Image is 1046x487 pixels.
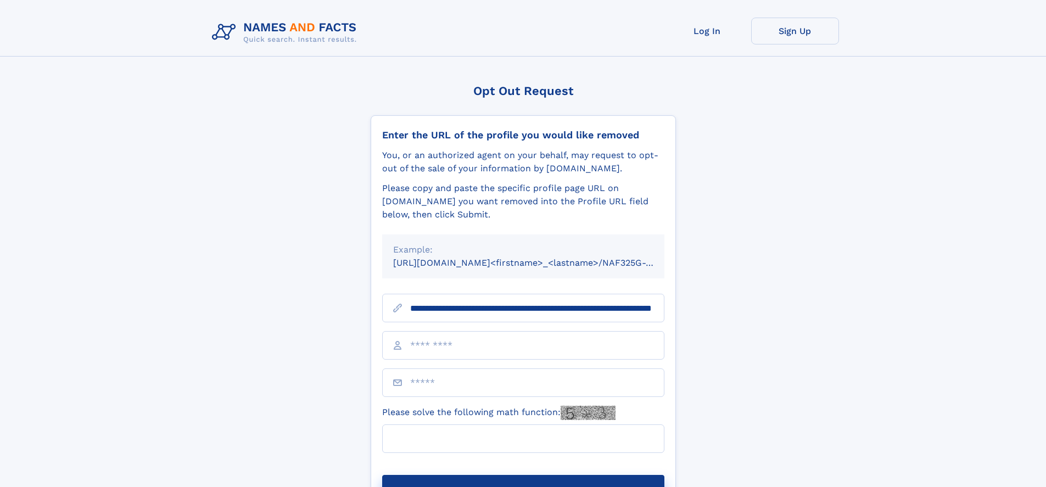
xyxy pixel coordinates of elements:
[751,18,839,44] a: Sign Up
[382,406,616,420] label: Please solve the following math function:
[382,129,664,141] div: Enter the URL of the profile you would like removed
[208,18,366,47] img: Logo Names and Facts
[393,258,685,268] small: [URL][DOMAIN_NAME]<firstname>_<lastname>/NAF325G-xxxxxxxx
[663,18,751,44] a: Log In
[382,182,664,221] div: Please copy and paste the specific profile page URL on [DOMAIN_NAME] you want removed into the Pr...
[393,243,653,256] div: Example:
[371,84,676,98] div: Opt Out Request
[382,149,664,175] div: You, or an authorized agent on your behalf, may request to opt-out of the sale of your informatio...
